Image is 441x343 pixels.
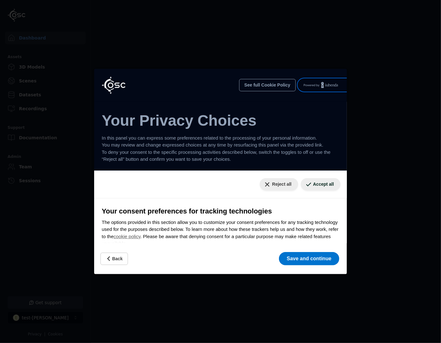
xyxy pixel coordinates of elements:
p: The options provided in this section allow you to customize your consent preferences for any trac... [102,219,339,247]
img: logo [102,76,125,94]
button: Accept all [301,178,341,190]
button: Back [100,253,128,265]
h3: Your consent preferences for tracking technologies [102,206,339,216]
button: Reject all [260,178,298,190]
span: See full Cookie Policy [245,82,291,88]
a: cookie policy [114,234,141,239]
h2: Your Privacy Choices [102,109,339,132]
button: See full Cookie Policy [239,79,296,91]
button: Save and continue [279,252,339,265]
a: iubenda - Cookie Policy and Cookie Compliance Management [298,79,347,91]
p: In this panel you can express some preferences related to the processing of your personal informa... [102,135,339,163]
